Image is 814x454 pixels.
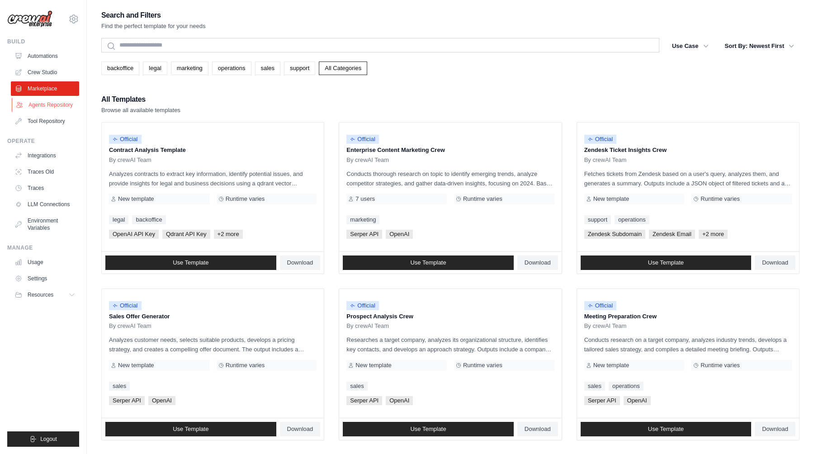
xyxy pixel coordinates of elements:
[581,255,752,270] a: Use Template
[284,61,315,75] a: support
[109,382,130,391] a: sales
[12,98,80,112] a: Agents Repository
[584,146,792,155] p: Zendesk Ticket Insights Crew
[11,181,79,195] a: Traces
[755,255,795,270] a: Download
[346,230,382,239] span: Serper API
[109,335,317,354] p: Analyzes customer needs, selects suitable products, develops a pricing strategy, and creates a co...
[386,396,413,405] span: OpenAI
[11,255,79,270] a: Usage
[346,156,389,164] span: By crewAI Team
[584,230,645,239] span: Zendesk Subdomain
[109,156,151,164] span: By crewAI Team
[609,382,644,391] a: operations
[11,49,79,63] a: Automations
[584,322,627,330] span: By crewAI Team
[280,422,321,436] a: Download
[584,135,617,144] span: Official
[319,61,367,75] a: All Categories
[517,255,558,270] a: Download
[7,137,79,145] div: Operate
[355,362,391,369] span: New template
[280,255,321,270] a: Download
[109,322,151,330] span: By crewAI Team
[584,335,792,354] p: Conducts research on a target company, analyzes industry trends, develops a tailored sales strate...
[346,396,382,405] span: Serper API
[109,169,317,188] p: Analyzes contracts to extract key information, identify potential issues, and provide insights fo...
[143,61,167,75] a: legal
[410,259,446,266] span: Use Template
[101,61,139,75] a: backoffice
[517,422,558,436] a: Download
[343,255,514,270] a: Use Template
[762,259,788,266] span: Download
[162,230,210,239] span: Qdrant API Key
[40,435,57,443] span: Logout
[525,259,551,266] span: Download
[287,259,313,266] span: Download
[7,38,79,45] div: Build
[105,255,276,270] a: Use Template
[667,38,714,54] button: Use Case
[346,322,389,330] span: By crewAI Team
[101,9,206,22] h2: Search and Filters
[346,215,379,224] a: marketing
[101,22,206,31] p: Find the perfect template for your needs
[11,271,79,286] a: Settings
[346,382,367,391] a: sales
[132,215,166,224] a: backoffice
[171,61,208,75] a: marketing
[699,230,728,239] span: +2 more
[11,165,79,179] a: Traces Old
[386,230,413,239] span: OpenAI
[109,312,317,321] p: Sales Offer Generator
[148,396,175,405] span: OpenAI
[105,422,276,436] a: Use Template
[214,230,243,239] span: +2 more
[346,146,554,155] p: Enterprise Content Marketing Crew
[584,382,605,391] a: sales
[762,426,788,433] span: Download
[346,312,554,321] p: Prospect Analysis Crew
[649,230,695,239] span: Zendesk Email
[700,195,740,203] span: Runtime varies
[109,146,317,155] p: Contract Analysis Template
[346,301,379,310] span: Official
[7,244,79,251] div: Manage
[593,195,629,203] span: New template
[463,195,502,203] span: Runtime varies
[226,195,265,203] span: Runtime varies
[584,312,792,321] p: Meeting Preparation Crew
[109,135,142,144] span: Official
[648,259,684,266] span: Use Template
[355,195,375,203] span: 7 users
[593,362,629,369] span: New template
[525,426,551,433] span: Download
[28,291,53,298] span: Resources
[584,156,627,164] span: By crewAI Team
[212,61,251,75] a: operations
[11,148,79,163] a: Integrations
[410,426,446,433] span: Use Template
[584,215,611,224] a: support
[346,169,554,188] p: Conducts thorough research on topic to identify emerging trends, analyze competitor strategies, a...
[346,335,554,354] p: Researches a target company, analyzes its organizational structure, identifies key contacts, and ...
[624,396,651,405] span: OpenAI
[700,362,740,369] span: Runtime varies
[11,197,79,212] a: LLM Connections
[101,93,180,106] h2: All Templates
[719,38,800,54] button: Sort By: Newest First
[584,396,620,405] span: Serper API
[11,81,79,96] a: Marketplace
[101,106,180,115] p: Browse all available templates
[173,426,208,433] span: Use Template
[226,362,265,369] span: Runtime varies
[255,61,280,75] a: sales
[7,10,52,28] img: Logo
[584,169,792,188] p: Fetches tickets from Zendesk based on a user's query, analyzes them, and generates a summary. Out...
[346,135,379,144] span: Official
[648,426,684,433] span: Use Template
[11,288,79,302] button: Resources
[287,426,313,433] span: Download
[109,230,159,239] span: OpenAI API Key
